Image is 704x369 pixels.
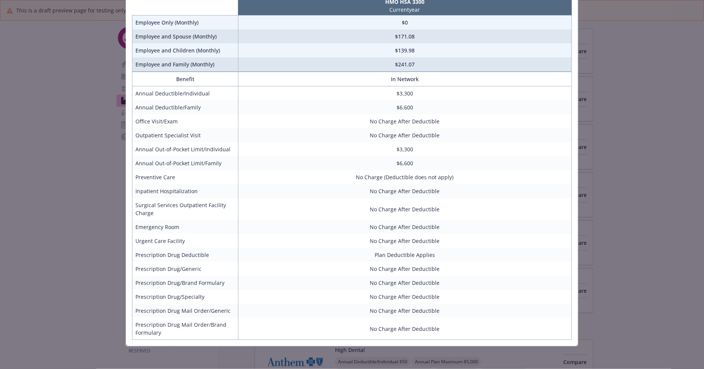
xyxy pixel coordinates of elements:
[238,304,572,318] td: No Charge After Deductible
[238,248,572,262] td: Plan Deductible Applies
[132,290,238,304] td: Prescription Drug/Specialty
[132,114,238,128] td: Office Visit/Exam
[238,114,572,128] td: No Charge After Deductible
[238,156,572,170] td: $6,600
[238,234,572,248] td: No Charge After Deductible
[238,276,572,290] td: No Charge After Deductible
[132,220,238,234] td: Emergency Room
[132,142,238,156] td: Annual Out-of-Pocket Limit/Individual
[132,72,238,86] th: Benefit
[132,276,238,290] td: Prescription Drug/Brand Formulary
[132,57,238,72] td: Employee and Family (Monthly)
[132,156,238,170] td: Annual Out-of-Pocket Limit/Family
[238,43,572,57] td: $139.98
[238,57,572,72] td: $241.07
[132,262,238,276] td: Prescription Drug/Generic
[132,318,238,340] td: Prescription Drug Mail Order/Brand Formulary
[132,29,238,43] td: Employee and Spouse (Monthly)
[132,248,238,262] td: Prescription Drug Deductible
[132,43,238,57] td: Employee and Children (Monthly)
[132,86,238,101] td: Annual Deductible/Individual
[132,198,238,220] td: Surgical Services Outpatient Facility Charge
[238,262,572,276] td: No Charge After Deductible
[238,128,572,142] td: No Charge After Deductible
[132,15,238,30] td: Employee Only (Monthly)
[238,72,572,86] th: In Network
[238,15,572,30] td: $0
[240,6,570,14] p: Current year
[132,184,238,198] td: Inpatient Hospitalization
[238,86,572,101] td: $3,300
[132,234,238,248] td: Urgent Care Facility
[238,142,572,156] td: $3,300
[238,184,572,198] td: No Charge After Deductible
[132,170,238,184] td: Preventive Care
[238,220,572,234] td: No Charge After Deductible
[238,100,572,114] td: $6,600
[238,290,572,304] td: No Charge After Deductible
[132,100,238,114] td: Annual Deductible/Family
[238,318,572,340] td: No Charge After Deductible
[132,128,238,142] td: Outpatient Specialist Visit
[238,29,572,43] td: $171.08
[238,170,572,184] td: No Charge (Deductible does not apply)
[132,304,238,318] td: Prescription Drug Mail Order/Generic
[238,198,572,220] td: No Charge After Deductible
